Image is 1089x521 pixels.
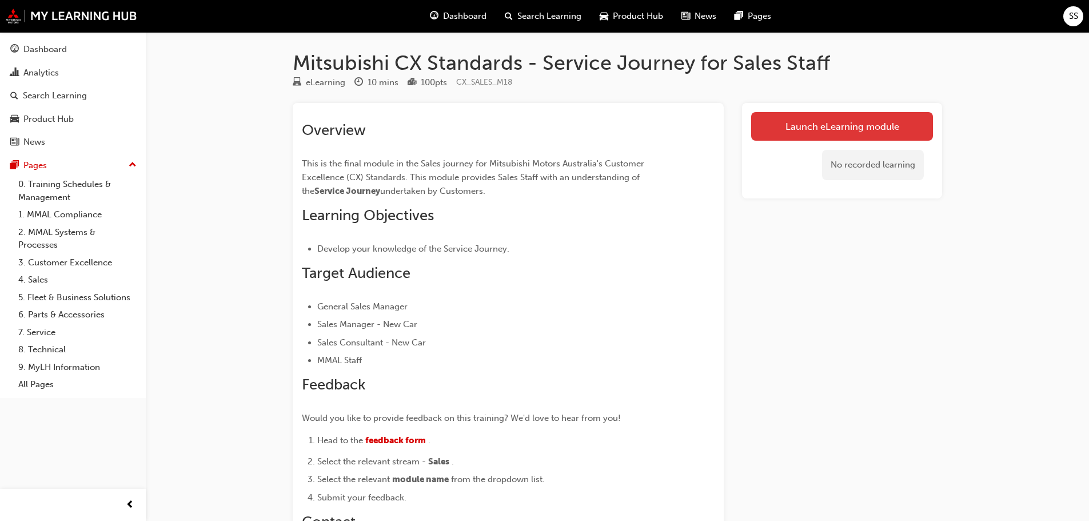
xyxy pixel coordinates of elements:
[5,155,141,176] button: Pages
[317,301,408,312] span: General Sales Manager
[6,9,137,23] img: mmal
[293,78,301,88] span: learningResourceType_ELEARNING-icon
[380,186,485,196] span: undertaken by Customers.
[428,456,449,467] span: Sales
[14,324,141,341] a: 7. Service
[600,9,608,23] span: car-icon
[317,435,363,446] span: Head to the
[23,113,74,126] div: Product Hub
[23,159,47,172] div: Pages
[5,132,141,153] a: News
[430,9,438,23] span: guage-icon
[23,136,45,149] div: News
[14,306,141,324] a: 6. Parts & Accessories
[14,289,141,307] a: 5. Fleet & Business Solutions
[302,206,434,224] span: Learning Objectives
[293,50,942,75] h1: Mitsubishi CX Standards - Service Journey for Sales Staff
[822,150,924,180] div: No recorded learning
[317,355,362,365] span: MMAL Staff
[735,9,743,23] span: pages-icon
[751,112,933,141] a: Launch eLearning module
[14,176,141,206] a: 0. Training Schedules & Management
[302,158,647,196] span: This is the final module in the Sales journey for Mitsubishi Motors Australia's Customer Excellen...
[421,76,447,89] div: 100 pts
[10,91,18,101] span: search-icon
[23,89,87,102] div: Search Learning
[421,5,496,28] a: guage-iconDashboard
[14,206,141,224] a: 1. MMAL Compliance
[443,10,486,23] span: Dashboard
[302,264,410,282] span: Target Audience
[317,337,426,348] span: Sales Consultant - New Car
[496,5,591,28] a: search-iconSearch Learning
[317,456,426,467] span: Select the relevant stream -
[681,9,690,23] span: news-icon
[452,456,454,467] span: .
[428,435,430,446] span: .
[302,413,621,423] span: Would you like to provide feedback on this training? We'd love to hear from you!
[317,244,509,254] span: Develop your knowledge of the Service Journey.
[392,474,449,484] span: module name
[10,161,19,171] span: pages-icon
[317,492,406,503] span: Submit your feedback.
[451,474,545,484] span: from the dropdown list.
[302,376,365,393] span: Feedback
[129,158,137,173] span: up-icon
[354,78,363,88] span: clock-icon
[317,319,417,329] span: Sales Manager - New Car
[517,10,581,23] span: Search Learning
[10,45,19,55] span: guage-icon
[14,359,141,376] a: 9. MyLH Information
[10,137,19,148] span: news-icon
[14,341,141,359] a: 8. Technical
[14,254,141,272] a: 3. Customer Excellence
[293,75,345,90] div: Type
[354,75,398,90] div: Duration
[365,435,426,446] a: feedback form
[725,5,780,28] a: pages-iconPages
[748,10,771,23] span: Pages
[14,271,141,289] a: 4. Sales
[1069,10,1078,23] span: SS
[1063,6,1083,26] button: SS
[314,186,380,196] span: Service Journey
[14,376,141,393] a: All Pages
[505,9,513,23] span: search-icon
[306,76,345,89] div: eLearning
[408,78,416,88] span: podium-icon
[302,121,366,139] span: Overview
[10,114,19,125] span: car-icon
[695,10,716,23] span: News
[23,43,67,56] div: Dashboard
[126,498,134,512] span: prev-icon
[317,474,390,484] span: Select the relevant
[368,76,398,89] div: 10 mins
[408,75,447,90] div: Points
[672,5,725,28] a: news-iconNews
[5,39,141,60] a: Dashboard
[5,37,141,155] button: DashboardAnalyticsSearch LearningProduct HubNews
[14,224,141,254] a: 2. MMAL Systems & Processes
[591,5,672,28] a: car-iconProduct Hub
[613,10,663,23] span: Product Hub
[5,85,141,106] a: Search Learning
[456,77,512,87] span: Learning resource code
[5,109,141,130] a: Product Hub
[5,62,141,83] a: Analytics
[23,66,59,79] div: Analytics
[10,68,19,78] span: chart-icon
